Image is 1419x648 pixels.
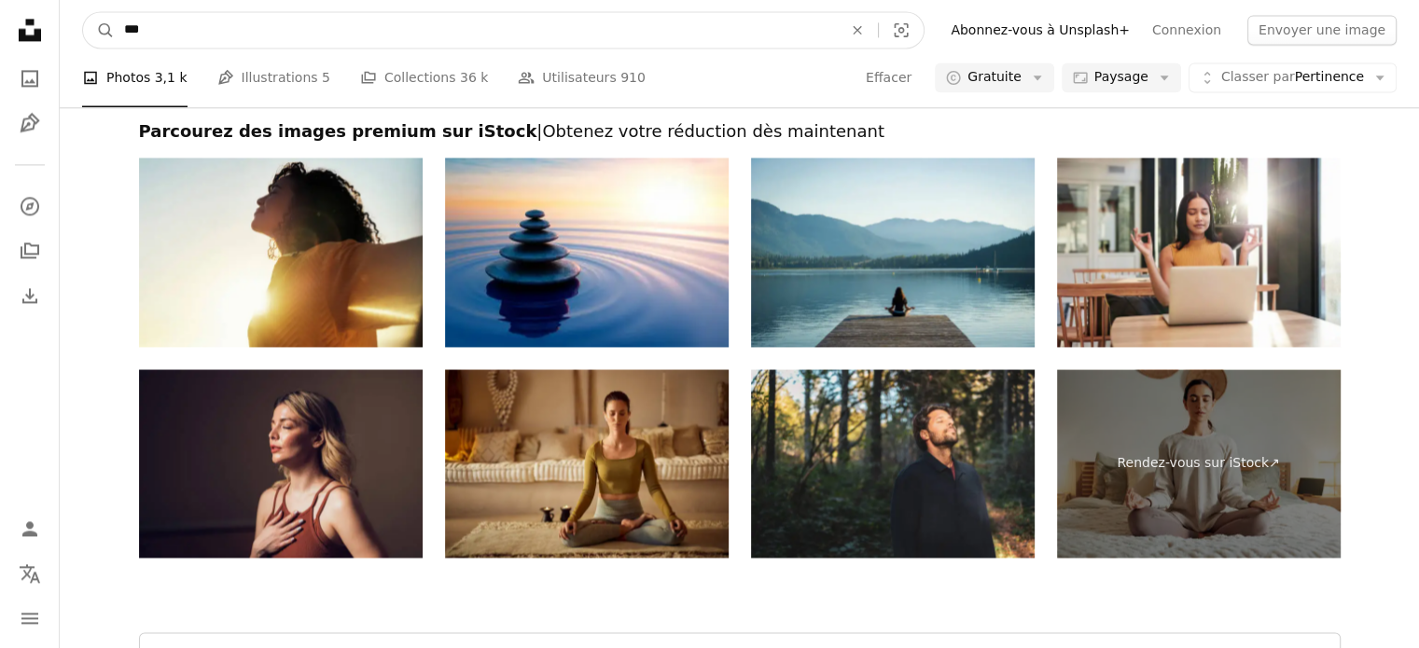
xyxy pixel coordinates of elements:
[139,158,423,347] img: Liberté, éclat et ciel avec une femme en plein air au coucher du soleil pendant l’été pour se dét...
[536,121,884,141] span: | Obtenez votre réduction dès maintenant
[1057,158,1341,347] img: Le succès commence par une bonne intention
[1062,63,1181,93] button: Paysage
[139,369,423,558] img: Femme consciente pratiquant des exercices de respiration pour la relaxation
[11,104,49,142] a: Illustrations
[445,158,729,347] img: Pile de pierres dans l’océan calme
[11,187,49,225] a: Explorer
[620,68,646,89] span: 910
[11,510,49,547] a: Connexion / S’inscrire
[322,68,330,89] span: 5
[837,12,878,48] button: Effacer
[518,48,646,108] a: Utilisateurs 910
[217,48,330,108] a: Illustrations 5
[11,232,49,269] a: Collections
[83,12,115,48] button: Rechercher sur Unsplash
[751,158,1035,347] img: Young woman in lotus position on dock over lake
[11,555,49,592] button: Langue
[1141,15,1232,45] a: Connexion
[445,369,729,558] img: Un portrait d’une femme faisant de la méditation à la maison, les yeux fermés, a des bougies sur ...
[460,68,488,89] span: 36 k
[1057,369,1341,558] a: Rendez-vous sur iStock↗
[360,48,488,108] a: Collections 36 k
[939,15,1141,45] a: Abonnez-vous à Unsplash+
[1221,69,1364,88] span: Pertinence
[11,277,49,314] a: Historique de téléchargement
[1094,69,1148,88] span: Paysage
[935,63,1054,93] button: Gratuite
[82,11,925,48] form: Rechercher des visuels sur tout le site
[967,69,1022,88] span: Gratuite
[11,11,49,52] a: Accueil — Unsplash
[11,60,49,97] a: Photos
[1189,63,1397,93] button: Classer parPertinence
[1221,70,1295,85] span: Classer par
[879,12,924,48] button: Recherche de visuels
[1247,15,1397,45] button: Envoyer une image
[11,600,49,637] button: Menu
[139,120,1341,143] h2: Parcourez des images premium sur iStock
[751,369,1035,558] img: Portrait de l’homme profitant de la journée ensoleillée dans la forêt
[865,63,912,93] button: Effacer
